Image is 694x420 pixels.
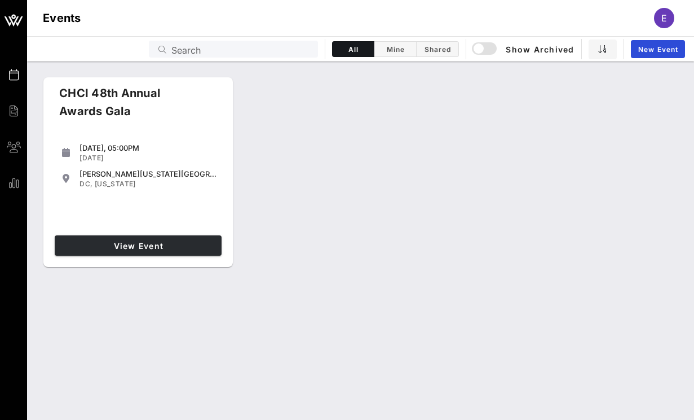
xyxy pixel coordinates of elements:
div: CHCI 48th Annual Awards Gala [50,84,209,129]
span: [US_STATE] [95,180,136,188]
span: Mine [381,45,409,54]
button: Show Archived [473,39,574,59]
div: [DATE] [79,154,217,163]
span: View Event [59,241,217,251]
button: Mine [374,41,417,57]
button: All [332,41,374,57]
span: All [339,45,367,54]
h1: Events [43,9,81,27]
button: Shared [417,41,459,57]
span: Show Archived [474,42,574,56]
a: View Event [55,235,222,256]
div: [DATE], 05:00PM [79,143,217,152]
span: New Event [638,45,678,54]
span: E [661,12,667,24]
div: E [654,8,674,28]
a: New Event [631,40,685,58]
div: [PERSON_NAME][US_STATE][GEOGRAPHIC_DATA] [79,169,217,178]
span: DC, [79,180,92,188]
span: Shared [423,45,452,54]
